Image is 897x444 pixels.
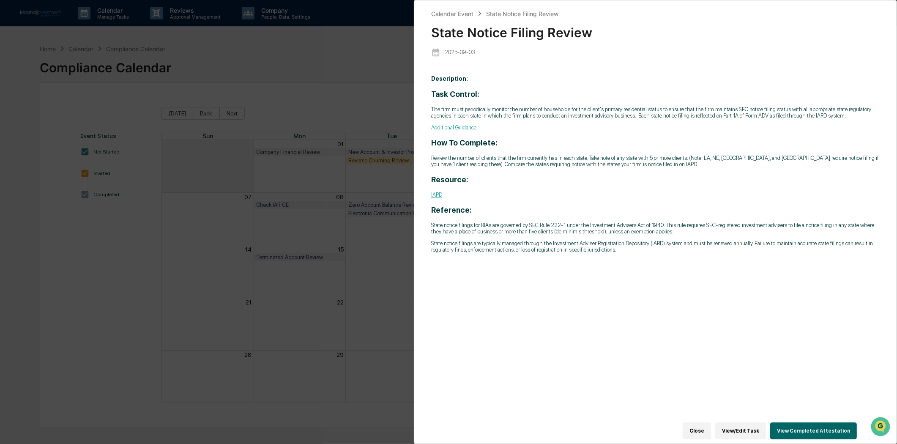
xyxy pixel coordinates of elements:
div: State Notice Filing Review [431,18,880,40]
span: Attestations [70,107,105,115]
b: Description: [431,75,468,82]
p: State notice filings for RIAs are governed by SEC Rule 222-1 under the Investment Advisers Act of... [431,222,880,235]
div: 🔎 [8,123,15,130]
button: View/Edit Task [715,422,766,439]
strong: How To Complete: [431,138,498,147]
img: 1746055101610-c473b297-6a78-478c-a979-82029cc54cd1 [8,65,24,80]
p: Review the number of clients that the firm currently has in each state. Take note of any state wi... [431,155,880,167]
strong: Reference: [431,206,472,214]
div: We're available if you need us! [29,73,107,80]
button: Start new chat [144,67,154,77]
div: State Notice Filing Review [486,10,558,17]
a: 🗄️Attestations [58,103,108,118]
span: Data Lookup [17,123,53,131]
a: 🔎Data Lookup [5,119,57,134]
div: Calendar Event [431,10,473,17]
span: Pylon [84,143,102,150]
p: State notice filings are typically managed through the Investment Adviser Registration Depository... [431,240,880,253]
p: 2025-09-03 [445,49,475,55]
button: Close [683,422,711,439]
button: View Completed Attestation [770,422,857,439]
p: The firm must periodically monitor the number of households for the client's primary residential ... [431,106,880,119]
a: 🖐️Preclearance [5,103,58,118]
span: Preclearance [17,107,55,115]
a: IAPD [431,192,442,198]
p: How can we help? [8,18,154,31]
a: Additional Guidance [431,124,476,131]
iframe: Open customer support [870,416,893,439]
a: Powered byPylon [60,143,102,150]
div: 🗄️ [61,107,68,114]
div: Start new chat [29,65,139,73]
strong: Resource: [431,175,468,184]
div: 🖐️ [8,107,15,114]
strong: Task Control: [431,90,479,99]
